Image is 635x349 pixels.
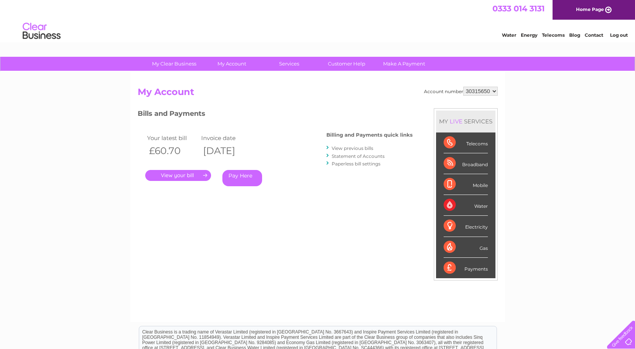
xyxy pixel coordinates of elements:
div: Water [444,195,488,216]
th: [DATE] [199,143,254,159]
a: 0333 014 3131 [492,4,545,13]
a: Water [502,32,516,38]
td: Your latest bill [145,133,200,143]
a: Services [258,57,320,71]
div: Mobile [444,174,488,195]
div: Electricity [444,216,488,237]
a: Paperless bill settings [332,161,380,167]
h3: Bills and Payments [138,108,413,122]
div: Payments [444,258,488,278]
a: Energy [521,32,537,38]
a: Contact [585,32,603,38]
div: Telecoms [444,132,488,153]
a: . [145,170,211,181]
a: Blog [569,32,580,38]
a: My Account [200,57,263,71]
div: Account number [424,87,498,96]
a: Make A Payment [373,57,435,71]
a: Customer Help [315,57,378,71]
div: Gas [444,237,488,258]
a: My Clear Business [143,57,205,71]
a: Log out [610,32,628,38]
a: Pay Here [222,170,262,186]
div: MY SERVICES [436,111,495,132]
h4: Billing and Payments quick links [326,132,413,138]
a: Telecoms [542,32,565,38]
img: logo.png [22,20,61,43]
div: LIVE [448,118,464,125]
a: View previous bills [332,145,373,151]
th: £60.70 [145,143,200,159]
div: Broadband [444,153,488,174]
a: Statement of Accounts [332,153,385,159]
div: Clear Business is a trading name of Verastar Limited (registered in [GEOGRAPHIC_DATA] No. 3667643... [139,4,497,37]
h2: My Account [138,87,498,101]
td: Invoice date [199,133,254,143]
